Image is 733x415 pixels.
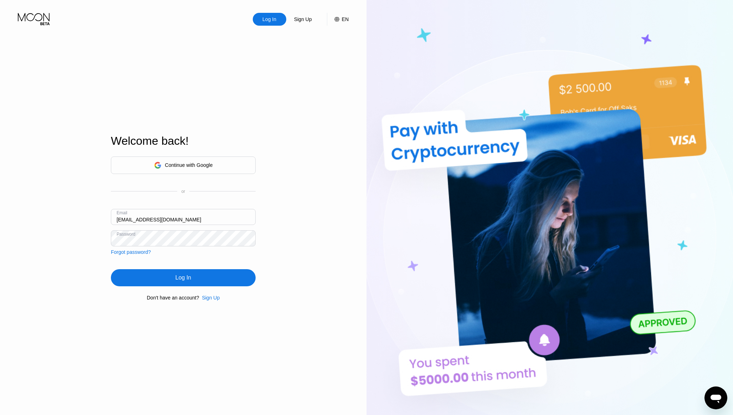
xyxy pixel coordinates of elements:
[342,16,349,22] div: EN
[181,189,185,194] div: or
[111,269,256,286] div: Log In
[111,157,256,174] div: Continue with Google
[253,13,286,26] div: Log In
[262,16,277,23] div: Log In
[286,13,320,26] div: Sign Up
[117,232,135,237] div: Password
[175,274,191,281] div: Log In
[199,295,220,301] div: Sign Up
[704,386,727,409] iframe: Button to launch messaging window
[111,249,151,255] div: Forgot password?
[165,162,213,168] div: Continue with Google
[293,16,313,23] div: Sign Up
[117,210,127,215] div: Email
[111,134,256,148] div: Welcome back!
[202,295,220,301] div: Sign Up
[147,295,199,301] div: Don't have an account?
[327,13,349,26] div: EN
